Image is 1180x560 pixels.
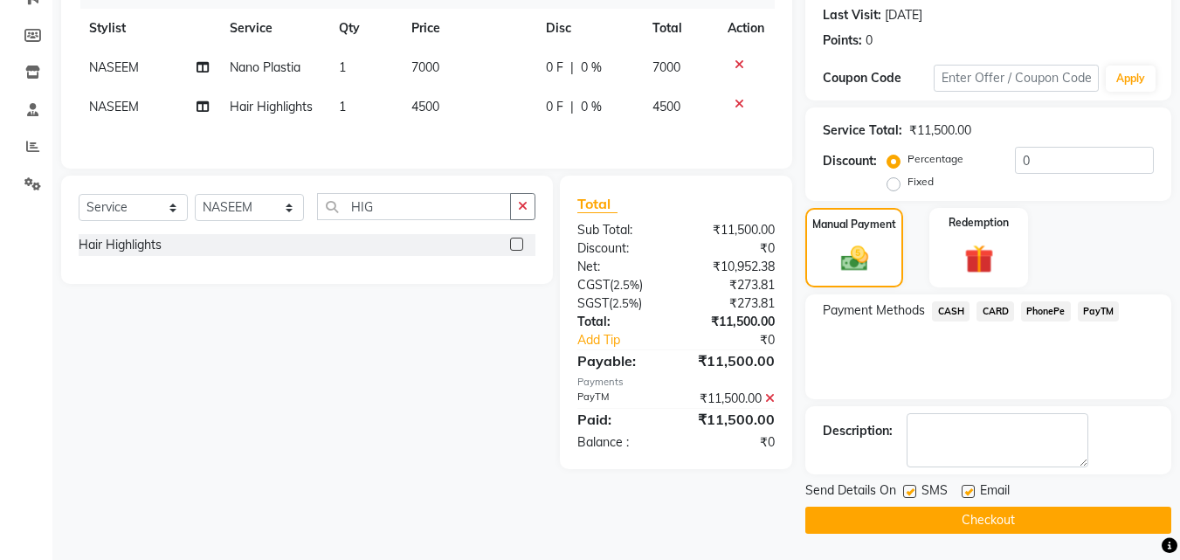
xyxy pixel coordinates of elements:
label: Fixed [907,174,934,190]
div: Payments [577,375,775,390]
div: ₹11,500.00 [676,221,788,239]
span: 1 [339,59,346,75]
div: ₹0 [695,331,789,349]
span: | [570,98,574,116]
div: Points: [823,31,862,50]
div: [DATE] [885,6,922,24]
th: Action [717,9,775,48]
button: Apply [1106,66,1156,92]
div: 0 [866,31,873,50]
button: Checkout [805,507,1171,534]
span: 7000 [652,59,680,75]
div: Description: [823,422,893,440]
div: Sub Total: [564,221,676,239]
input: Search or Scan [317,193,511,220]
div: ₹10,952.38 [676,258,788,276]
div: ₹11,500.00 [676,350,788,371]
div: Payable: [564,350,676,371]
span: 1 [339,99,346,114]
span: NASEEM [89,99,139,114]
div: Paid: [564,409,676,430]
span: SMS [921,481,948,503]
span: Nano Plastia [230,59,300,75]
label: Redemption [949,215,1009,231]
div: ( ) [564,276,676,294]
div: ₹0 [676,433,788,452]
span: CGST [577,277,610,293]
span: 0 % [581,98,602,116]
div: ₹273.81 [676,294,788,313]
div: Service Total: [823,121,902,140]
span: 2.5% [613,278,639,292]
div: ( ) [564,294,676,313]
img: _gift.svg [956,241,1003,277]
span: | [570,59,574,77]
span: CARD [976,301,1014,321]
div: ₹273.81 [676,276,788,294]
th: Total [642,9,717,48]
span: 0 % [581,59,602,77]
div: ₹11,500.00 [909,121,971,140]
span: 2.5% [612,296,638,310]
span: SGST [577,295,609,311]
span: Email [980,481,1010,503]
div: Total: [564,313,676,331]
span: 4500 [411,99,439,114]
div: Discount: [823,152,877,170]
a: Add Tip [564,331,694,349]
div: Net: [564,258,676,276]
span: 0 F [546,59,563,77]
span: Payment Methods [823,301,925,320]
span: Send Details On [805,481,896,503]
div: ₹11,500.00 [676,313,788,331]
input: Enter Offer / Coupon Code [934,65,1099,92]
img: _cash.svg [832,243,877,274]
label: Percentage [907,151,963,167]
span: Hair Highlights [230,99,313,114]
span: PayTM [1078,301,1120,321]
span: NASEEM [89,59,139,75]
div: Last Visit: [823,6,881,24]
div: ₹0 [676,239,788,258]
th: Disc [535,9,642,48]
th: Stylist [79,9,219,48]
span: CASH [932,301,970,321]
th: Service [219,9,328,48]
th: Qty [328,9,401,48]
div: PayTM [564,390,676,408]
div: ₹11,500.00 [676,409,788,430]
div: Discount: [564,239,676,258]
span: Total [577,195,618,213]
span: PhonePe [1021,301,1071,321]
div: Hair Highlights [79,236,162,254]
span: 0 F [546,98,563,116]
div: ₹11,500.00 [676,390,788,408]
label: Manual Payment [812,217,896,232]
div: Coupon Code [823,69,933,87]
span: 7000 [411,59,439,75]
th: Price [401,9,535,48]
div: Balance : [564,433,676,452]
span: 4500 [652,99,680,114]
